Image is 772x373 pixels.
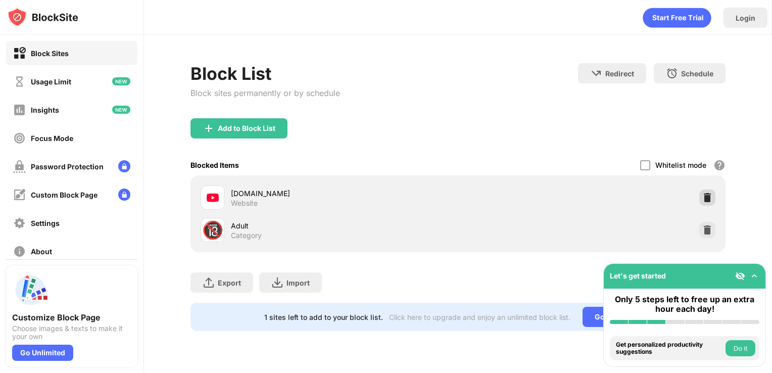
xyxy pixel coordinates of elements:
[12,345,73,361] div: Go Unlimited
[749,271,759,281] img: omni-setup-toggle.svg
[31,162,104,171] div: Password Protection
[389,313,570,321] div: Click here to upgrade and enjoy an unlimited block list.
[12,272,49,308] img: push-custom-page.svg
[13,132,26,145] img: focus-off.svg
[31,219,60,227] div: Settings
[31,49,69,58] div: Block Sites
[207,192,219,204] img: favicons
[112,77,130,85] img: new-icon.svg
[190,88,340,98] div: Block sites permanently or by schedule
[190,63,340,84] div: Block List
[610,295,759,314] div: Only 5 steps left to free up an extra hour each day!
[7,7,78,27] img: logo-blocksite.svg
[118,189,130,201] img: lock-menu.svg
[31,247,52,256] div: About
[13,245,26,258] img: about-off.svg
[31,191,98,199] div: Custom Block Page
[231,199,258,208] div: Website
[218,124,275,132] div: Add to Block List
[643,8,711,28] div: animation
[12,324,131,341] div: Choose images & texts to make it your own
[231,220,458,231] div: Adult
[190,161,239,169] div: Blocked Items
[31,106,59,114] div: Insights
[286,278,310,287] div: Import
[12,312,131,322] div: Customize Block Page
[583,307,652,327] div: Go Unlimited
[655,161,706,169] div: Whitelist mode
[231,231,262,240] div: Category
[13,75,26,88] img: time-usage-off.svg
[13,217,26,229] img: settings-off.svg
[231,188,458,199] div: [DOMAIN_NAME]
[610,271,666,280] div: Let's get started
[202,220,223,241] div: 🔞
[13,160,26,173] img: password-protection-off.svg
[218,278,241,287] div: Export
[264,313,383,321] div: 1 sites left to add to your block list.
[564,10,762,147] iframe: Sign in with Google Dialog
[735,271,745,281] img: eye-not-visible.svg
[13,47,26,60] img: block-on.svg
[31,134,73,143] div: Focus Mode
[616,341,723,356] div: Get personalized productivity suggestions
[13,104,26,116] img: insights-off.svg
[112,106,130,114] img: new-icon.svg
[31,77,71,86] div: Usage Limit
[13,189,26,201] img: customize-block-page-off.svg
[726,340,755,356] button: Do it
[118,160,130,172] img: lock-menu.svg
